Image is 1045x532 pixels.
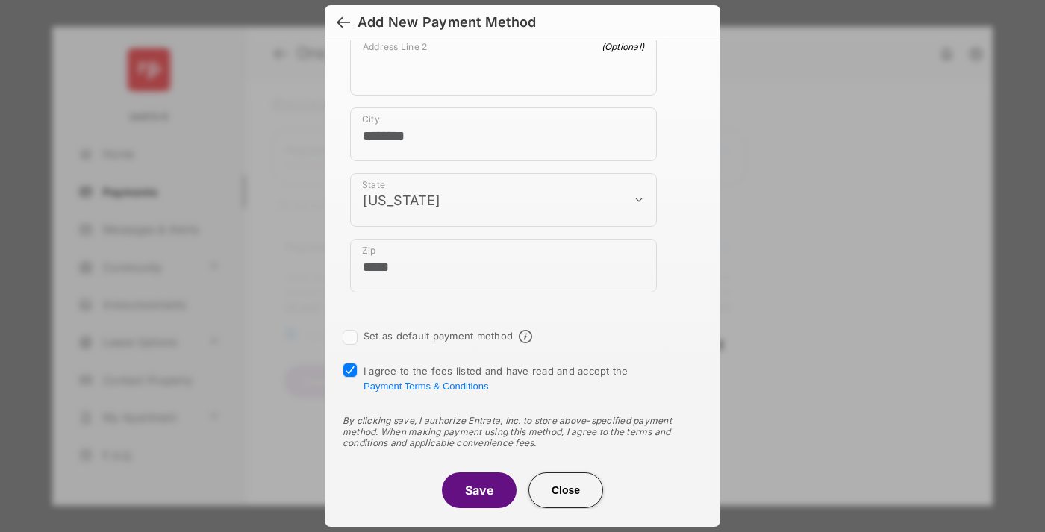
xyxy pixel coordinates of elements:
div: payment_method_screening[postal_addresses][addressLine2] [350,34,657,96]
button: Close [528,472,603,508]
span: I agree to the fees listed and have read and accept the [364,365,628,392]
button: I agree to the fees listed and have read and accept the [364,381,488,392]
div: By clicking save, I authorize Entrata, Inc. to store above-specified payment method. When making ... [343,415,702,448]
button: Save [442,472,517,508]
div: payment_method_screening[postal_addresses][postalCode] [350,239,657,292]
div: Add New Payment Method [358,14,536,31]
div: payment_method_screening[postal_addresses][locality] [350,107,657,161]
span: Default payment method info [519,330,532,343]
div: payment_method_screening[postal_addresses][administrativeArea] [350,173,657,227]
label: Set as default payment method [364,330,513,342]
